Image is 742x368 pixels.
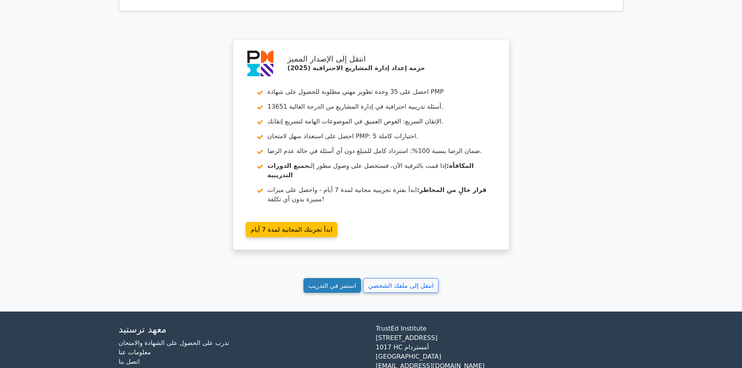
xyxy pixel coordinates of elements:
a: استمر في التدريب [303,278,361,293]
font: TrustEd Institute [376,325,427,332]
a: معلومات عنا [119,349,151,356]
font: انتقل إلى ملفك الشخصي [368,282,434,289]
a: ابدأ تجربتك المجانية لمدة 7 أيام [246,222,338,237]
a: انتقل إلى ملفك الشخصي [363,278,439,293]
a: اتصل بنا [119,358,140,365]
font: 1017 HC أمستردام [376,343,429,351]
font: [STREET_ADDRESS] [376,334,438,342]
font: معهد ترستيد [119,324,167,335]
font: [GEOGRAPHIC_DATA] [376,353,441,360]
a: تدرب على الحصول على الشهادة والامتحان [119,339,229,347]
font: استمر في التدريب [308,282,356,289]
